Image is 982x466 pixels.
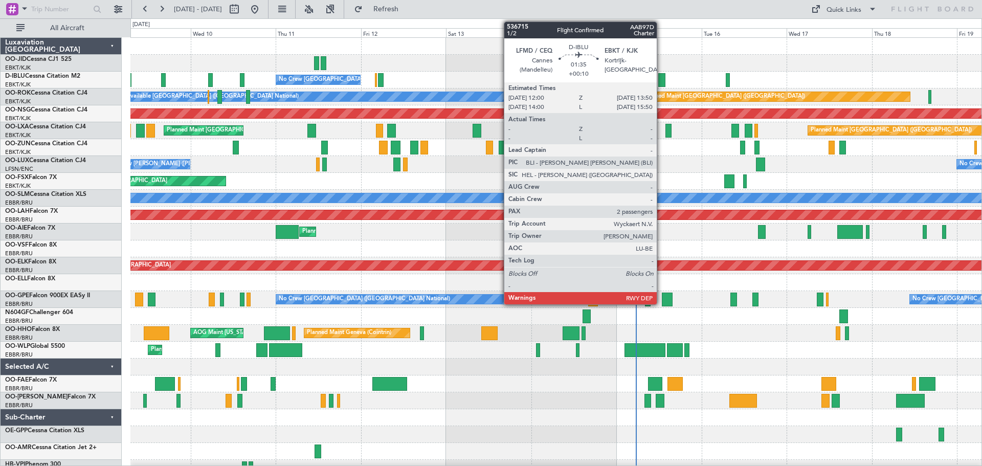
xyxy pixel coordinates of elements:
[279,292,450,307] div: No Crew [GEOGRAPHIC_DATA] ([GEOGRAPHIC_DATA] National)
[132,20,150,29] div: [DATE]
[361,28,446,37] div: Fri 12
[5,174,57,181] a: OO-FSXFalcon 7X
[5,56,27,62] span: OO-JID
[27,25,108,32] span: All Aircraft
[811,123,972,138] div: Planned Maint [GEOGRAPHIC_DATA] ([GEOGRAPHIC_DATA])
[5,445,32,451] span: OO-AMR
[5,309,29,316] span: N604GF
[302,224,463,239] div: Planned Maint [GEOGRAPHIC_DATA] ([GEOGRAPHIC_DATA])
[5,107,31,113] span: OO-NSG
[5,90,87,96] a: OO-ROKCessna Citation CJ4
[5,141,87,147] a: OO-ZUNCessna Citation CJ4
[5,141,31,147] span: OO-ZUN
[5,394,96,400] a: OO-[PERSON_NAME]Falcon 7X
[5,56,72,62] a: OO-JIDCessna CJ1 525
[5,182,31,190] a: EBKT/KJK
[5,377,29,383] span: OO-FAE
[108,157,231,172] div: No Crew [PERSON_NAME] ([PERSON_NAME])
[349,1,411,17] button: Refresh
[5,402,33,409] a: EBBR/BRU
[307,325,391,341] div: Planned Maint Geneva (Cointrin)
[174,5,222,14] span: [DATE] - [DATE]
[5,343,30,349] span: OO-WLP
[5,216,33,224] a: EBBR/BRU
[5,115,31,122] a: EBKT/KJK
[5,81,31,88] a: EBKT/KJK
[5,131,31,139] a: EBKT/KJK
[5,259,28,265] span: OO-ELK
[5,317,33,325] a: EBBR/BRU
[5,158,29,164] span: OO-LUX
[5,208,58,214] a: OO-LAHFalcon 7X
[5,225,27,231] span: OO-AIE
[644,89,805,104] div: Planned Maint [GEOGRAPHIC_DATA] ([GEOGRAPHIC_DATA])
[5,377,57,383] a: OO-FAEFalcon 7X
[191,28,276,37] div: Wed 10
[5,385,33,392] a: EBBR/BRU
[5,158,86,164] a: OO-LUXCessna Citation CJ4
[5,276,27,282] span: OO-ELL
[5,107,87,113] a: OO-NSGCessna Citation CJ4
[11,20,111,36] button: All Aircraft
[5,250,33,257] a: EBBR/BRU
[5,242,29,248] span: OO-VSF
[5,148,31,156] a: EBKT/KJK
[5,351,33,359] a: EBBR/BRU
[108,89,299,104] div: A/C Unavailable [GEOGRAPHIC_DATA] ([GEOGRAPHIC_DATA] National)
[446,28,531,37] div: Sat 13
[702,28,787,37] div: Tue 16
[5,73,80,79] a: D-IBLUCessna Citation M2
[5,309,73,316] a: N604GFChallenger 604
[5,293,90,299] a: OO-GPEFalcon 900EX EASy II
[279,72,450,87] div: No Crew [GEOGRAPHIC_DATA] ([GEOGRAPHIC_DATA] National)
[5,293,29,299] span: OO-GPE
[5,326,60,332] a: OO-HHOFalcon 8X
[5,208,30,214] span: OO-LAH
[31,2,90,17] input: Trip Number
[106,28,191,37] div: Tue 9
[531,28,616,37] div: Sun 14
[5,259,56,265] a: OO-ELKFalcon 8X
[151,342,204,358] div: Planned Maint Liege
[616,28,701,37] div: Mon 15
[5,124,86,130] a: OO-LXACessna Citation CJ4
[787,28,872,37] div: Wed 17
[5,428,84,434] a: OE-GPPCessna Citation XLS
[5,165,33,173] a: LFSN/ENC
[365,6,408,13] span: Refresh
[5,445,97,451] a: OO-AMRCessna Citation Jet 2+
[5,428,28,434] span: OE-GPP
[5,242,57,248] a: OO-VSFFalcon 8X
[5,64,31,72] a: EBKT/KJK
[5,326,32,332] span: OO-HHO
[276,28,361,37] div: Thu 11
[5,191,30,197] span: OO-SLM
[5,191,86,197] a: OO-SLMCessna Citation XLS
[5,90,31,96] span: OO-ROK
[5,233,33,240] a: EBBR/BRU
[5,73,25,79] span: D-IBLU
[806,1,882,17] button: Quick Links
[5,343,65,349] a: OO-WLPGlobal 5500
[5,300,33,308] a: EBBR/BRU
[193,325,317,341] div: AOG Maint [US_STATE] ([GEOGRAPHIC_DATA])
[5,334,33,342] a: EBBR/BRU
[5,394,68,400] span: OO-[PERSON_NAME]
[5,225,55,231] a: OO-AIEFalcon 7X
[167,123,352,138] div: Planned Maint [GEOGRAPHIC_DATA] ([GEOGRAPHIC_DATA] National)
[5,98,31,105] a: EBKT/KJK
[5,199,33,207] a: EBBR/BRU
[5,124,29,130] span: OO-LXA
[827,5,861,15] div: Quick Links
[5,174,29,181] span: OO-FSX
[872,28,957,37] div: Thu 18
[5,276,55,282] a: OO-ELLFalcon 8X
[5,267,33,274] a: EBBR/BRU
